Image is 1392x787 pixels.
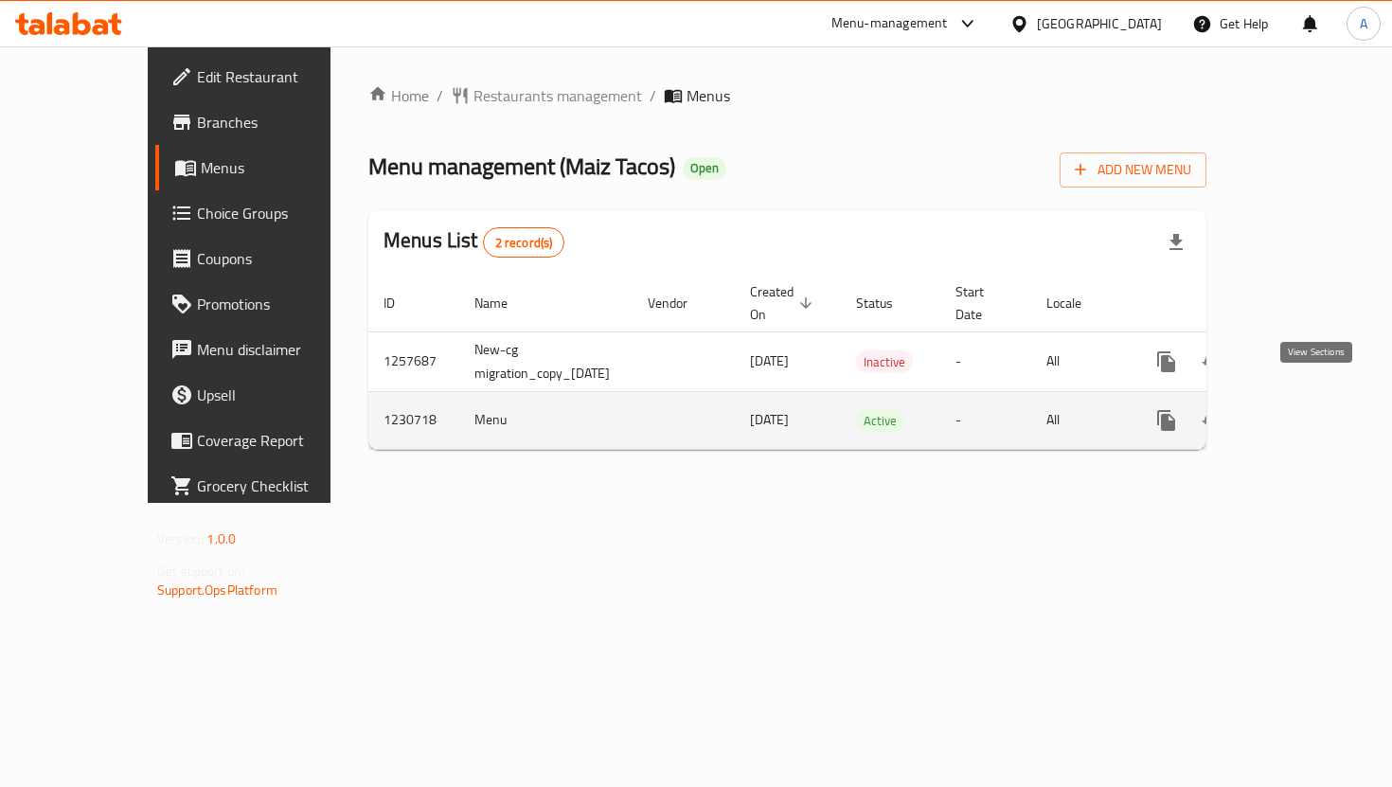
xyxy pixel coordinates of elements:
li: / [650,84,656,107]
a: Upsell [155,372,380,418]
td: All [1031,331,1129,391]
td: 1257687 [368,331,459,391]
span: Created On [750,280,818,326]
div: Menu-management [831,12,948,35]
span: [DATE] [750,407,789,432]
button: Add New Menu [1060,152,1206,188]
span: Edit Restaurant [197,65,365,88]
div: Inactive [856,350,913,373]
button: Change Status [1189,398,1235,443]
span: Menu management ( Maiz Tacos ) [368,145,675,188]
td: 1230718 [368,391,459,449]
span: Vendor [648,292,712,314]
td: - [940,391,1031,449]
span: Upsell [197,384,365,406]
span: Add New Menu [1075,158,1191,182]
h2: Menus List [384,226,564,258]
span: Get support on: [157,559,244,583]
td: New-cg migration_copy_[DATE] [459,331,633,391]
button: Change Status [1189,339,1235,385]
span: Name [474,292,532,314]
span: Grocery Checklist [197,474,365,497]
td: Menu [459,391,633,449]
span: Active [856,410,904,432]
span: Version: [157,527,204,551]
a: Edit Restaurant [155,54,380,99]
span: Menus [687,84,730,107]
a: Menu disclaimer [155,327,380,372]
a: Grocery Checklist [155,463,380,509]
span: A [1360,13,1367,34]
a: Home [368,84,429,107]
li: / [437,84,443,107]
a: Branches [155,99,380,145]
span: Status [856,292,918,314]
table: enhanced table [368,275,1341,450]
a: Restaurants management [451,84,642,107]
td: - [940,331,1031,391]
span: ID [384,292,419,314]
span: Open [683,160,726,176]
div: [GEOGRAPHIC_DATA] [1037,13,1162,34]
span: Coupons [197,247,365,270]
a: Coverage Report [155,418,380,463]
td: All [1031,391,1129,449]
span: Start Date [955,280,1008,326]
span: Locale [1046,292,1106,314]
div: Total records count [483,227,565,258]
div: Export file [1153,220,1199,265]
span: 2 record(s) [484,234,564,252]
a: Menus [155,145,380,190]
span: Branches [197,111,365,134]
span: [DATE] [750,349,789,373]
span: Choice Groups [197,202,365,224]
span: Inactive [856,351,913,373]
a: Promotions [155,281,380,327]
button: more [1144,339,1189,385]
span: Menus [201,156,365,179]
th: Actions [1129,275,1341,332]
span: 1.0.0 [206,527,236,551]
a: Choice Groups [155,190,380,236]
nav: breadcrumb [368,84,1206,107]
a: Support.OpsPlatform [157,578,277,602]
span: Restaurants management [473,84,642,107]
span: Menu disclaimer [197,338,365,361]
div: Open [683,157,726,180]
span: Coverage Report [197,429,365,452]
span: Promotions [197,293,365,315]
a: Coupons [155,236,380,281]
button: more [1144,398,1189,443]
